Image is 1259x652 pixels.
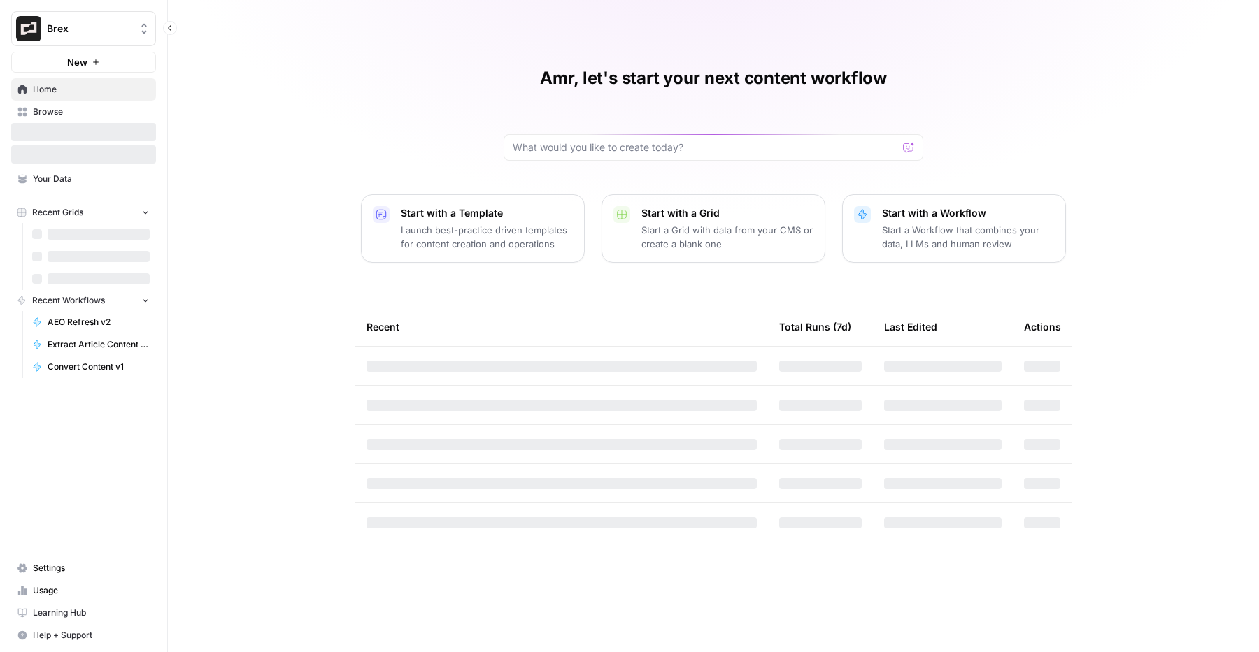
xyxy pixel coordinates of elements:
[11,579,156,602] a: Usage
[513,140,897,154] input: What would you like to create today?
[33,173,150,185] span: Your Data
[602,194,825,263] button: Start with a GridStart a Grid with data from your CMS or create a blank one
[11,557,156,579] a: Settings
[401,206,573,220] p: Start with a Template
[32,294,105,307] span: Recent Workflows
[26,311,156,333] a: AEO Refresh v2
[33,584,150,597] span: Usage
[11,624,156,646] button: Help + Support
[26,333,156,356] a: Extract Article Content v.2
[641,223,813,251] p: Start a Grid with data from your CMS or create a blank one
[884,307,937,346] div: Last Edited
[33,607,150,619] span: Learning Hub
[641,206,813,220] p: Start with a Grid
[11,290,156,311] button: Recent Workflows
[48,338,150,351] span: Extract Article Content v.2
[361,194,585,263] button: Start with a TemplateLaunch best-practice driven templates for content creation and operations
[11,101,156,123] a: Browse
[33,106,150,118] span: Browse
[26,356,156,378] a: Convert Content v1
[401,223,573,251] p: Launch best-practice driven templates for content creation and operations
[11,11,156,46] button: Workspace: Brex
[48,361,150,373] span: Convert Content v1
[33,562,150,574] span: Settings
[11,52,156,73] button: New
[882,223,1054,251] p: Start a Workflow that combines your data, LLMs and human review
[33,83,150,96] span: Home
[11,602,156,624] a: Learning Hub
[11,202,156,223] button: Recent Grids
[47,22,131,36] span: Brex
[842,194,1066,263] button: Start with a WorkflowStart a Workflow that combines your data, LLMs and human review
[32,206,83,219] span: Recent Grids
[367,307,757,346] div: Recent
[11,78,156,101] a: Home
[16,16,41,41] img: Brex Logo
[11,168,156,190] a: Your Data
[779,307,851,346] div: Total Runs (7d)
[540,67,887,89] h1: Amr, let's start your next content workflow
[67,55,87,69] span: New
[48,316,150,328] span: AEO Refresh v2
[33,629,150,642] span: Help + Support
[1024,307,1061,346] div: Actions
[882,206,1054,220] p: Start with a Workflow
